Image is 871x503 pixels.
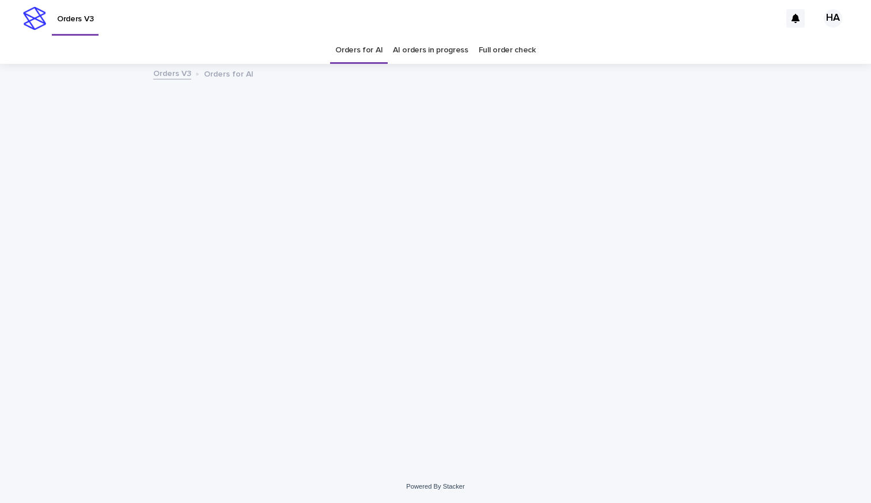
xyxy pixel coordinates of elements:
[393,37,468,64] a: AI orders in progress
[479,37,536,64] a: Full order check
[23,7,46,30] img: stacker-logo-s-only.png
[406,483,464,490] a: Powered By Stacker
[335,37,383,64] a: Orders for AI
[153,66,191,79] a: Orders V3
[824,9,842,28] div: HA
[204,67,253,79] p: Orders for AI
